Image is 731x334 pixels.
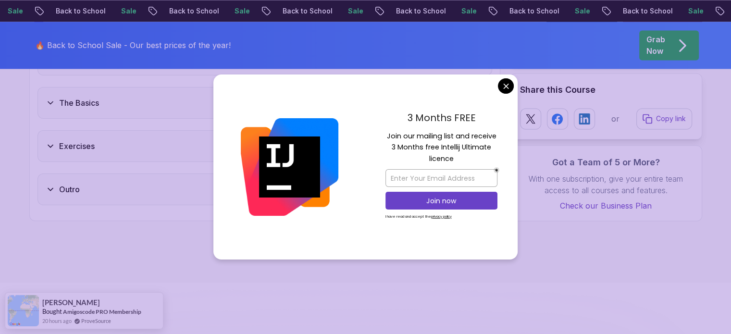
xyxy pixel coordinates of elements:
[112,6,142,16] p: Sale
[611,113,619,124] p: or
[636,108,692,129] button: Copy link
[42,317,72,325] span: 20 hours ago
[160,6,225,16] p: Back to School
[225,6,256,16] p: Sale
[42,298,100,307] span: [PERSON_NAME]
[500,6,565,16] p: Back to School
[452,6,483,16] p: Sale
[679,6,709,16] p: Sale
[386,6,452,16] p: Back to School
[59,140,95,152] h3: Exercises
[565,6,596,16] p: Sale
[520,83,692,97] h2: Share this Course
[37,87,492,119] button: The Basics20 Lectures 1.26 hours
[59,184,80,195] h3: Outro
[81,317,111,325] a: ProveSource
[37,130,492,162] button: Exercises2 Lectures 28 seconds
[35,39,231,51] p: 🔥 Back to School Sale - Our best prices of the year!
[338,6,369,16] p: Sale
[46,6,112,16] p: Back to School
[520,199,692,211] a: Check our Business Plan
[646,34,665,57] p: Grab Now
[37,173,492,205] button: Outro3 Lectures 1 minute
[59,97,99,109] h3: The Basics
[520,173,692,196] p: With one subscription, give your entire team access to all courses and features.
[656,114,686,124] p: Copy link
[8,295,39,326] img: provesource social proof notification image
[613,6,679,16] p: Back to School
[63,308,141,315] a: Amigoscode PRO Membership
[520,155,692,169] h3: Got a Team of 5 or More?
[273,6,338,16] p: Back to School
[42,308,62,315] span: Bought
